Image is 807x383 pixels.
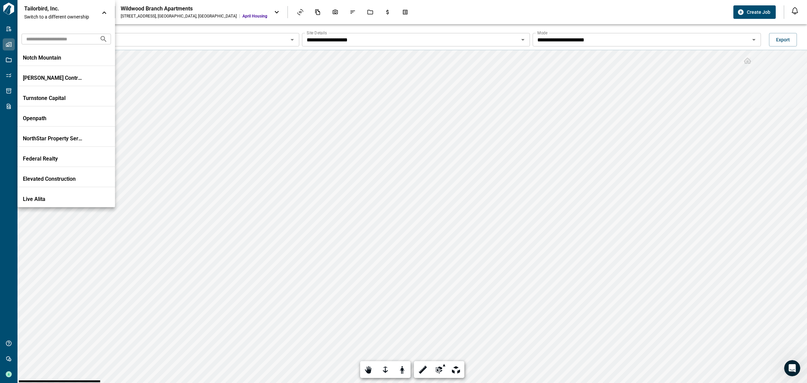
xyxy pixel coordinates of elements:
[23,115,83,122] p: Openpath
[97,32,110,46] button: Search organizations
[23,95,83,102] p: Turnstone Capital
[24,5,85,12] p: Tailorbird, Inc.
[784,360,800,376] iframe: Intercom live chat
[24,13,95,20] span: Switch to a different ownership
[23,55,83,61] p: Notch Mountain
[23,176,83,182] p: Elevated Construction
[23,155,83,162] p: Federal Realty
[23,75,83,81] p: [PERSON_NAME] Contracting
[23,196,83,203] p: Live Alita
[23,135,83,142] p: NorthStar Property Services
